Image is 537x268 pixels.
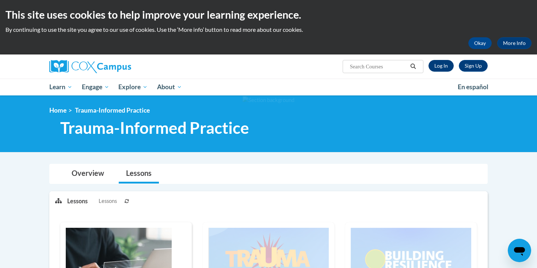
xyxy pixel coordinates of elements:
span: En español [458,83,488,91]
span: About [157,83,182,91]
a: Cox Campus [49,60,188,73]
iframe: Button to launch messaging window [508,239,531,262]
span: Explore [118,83,148,91]
span: Trauma-Informed Practice [75,106,150,114]
span: Lessons [99,197,117,205]
button: Okay [468,37,492,49]
span: Learn [49,83,72,91]
a: En español [453,79,493,95]
a: About [152,79,187,95]
input: Search Courses [349,62,408,71]
a: Lessons [119,164,159,184]
div: Main menu [38,79,499,95]
a: Explore [114,79,152,95]
a: Overview [64,164,111,184]
p: By continuing to use the site you agree to our use of cookies. Use the ‘More info’ button to read... [5,26,532,34]
button: Search [408,62,419,71]
span: Engage [82,83,109,91]
h2: This site uses cookies to help improve your learning experience. [5,7,532,22]
a: Home [49,106,66,114]
a: More Info [497,37,532,49]
p: Lessons [67,197,88,205]
a: Log In [429,60,454,72]
img: Section background [243,96,294,104]
a: Learn [45,79,77,95]
img: Cox Campus [49,60,131,73]
a: Engage [77,79,114,95]
a: Register [459,60,488,72]
span: Trauma-Informed Practice [60,118,249,137]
